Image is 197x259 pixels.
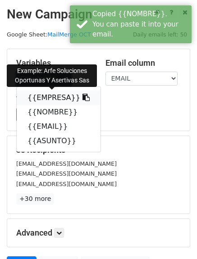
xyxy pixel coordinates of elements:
[16,228,181,238] h5: Advanced
[16,58,92,68] h5: Variables
[17,119,101,134] a: {{EMAIL}}
[16,181,117,187] small: [EMAIL_ADDRESS][DOMAIN_NAME]
[92,9,188,40] div: Copied {{NOMBRE}}. You can paste it into your email.
[152,216,197,259] div: Widget de chat
[17,134,101,148] a: {{ASUNTO}}
[17,105,101,119] a: {{NOMBRE}}
[7,31,91,38] small: Google Sheet:
[16,193,54,204] a: +30 more
[16,170,117,177] small: [EMAIL_ADDRESS][DOMAIN_NAME]
[47,31,91,38] a: MailMerge OCT
[7,7,190,22] h2: New Campaign
[105,58,181,68] h5: Email column
[7,64,97,87] div: Example: Arfe Soluciones Oportunas Y Asertivas Sas
[17,91,101,105] a: {{EMPRESA}}
[152,216,197,259] iframe: Chat Widget
[16,160,117,167] small: [EMAIL_ADDRESS][DOMAIN_NAME]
